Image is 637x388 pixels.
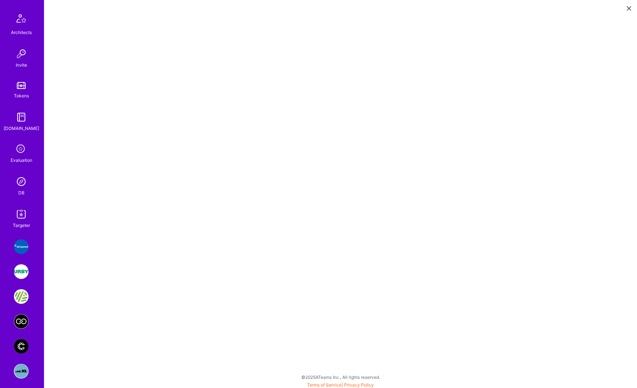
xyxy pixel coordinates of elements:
[14,142,28,156] i: icon SelectionTeam
[13,221,30,229] div: Targeter
[627,6,631,11] i: icon Close
[14,339,29,354] img: Crux Climate
[12,239,30,254] a: Airspeed: A platform to help employees feel more connected and celebrated
[14,364,29,378] img: Stealth Startup: Ramping Front-End Developer
[14,174,29,189] img: Admin Search
[14,239,29,254] img: Airspeed: A platform to help employees feel more connected and celebrated
[11,29,32,36] div: Architects
[12,264,30,279] a: Urby: Booking & Website redesign
[12,289,30,304] a: Gene Food: Personalized nutrition powered by DNA
[14,289,29,304] img: Gene Food: Personalized nutrition powered by DNA
[16,61,27,69] div: Invite
[4,124,39,132] div: [DOMAIN_NAME]
[12,339,30,354] a: Crux Climate
[12,314,30,329] a: Everpage Core Product Team
[14,92,29,100] div: Tokens
[14,264,29,279] img: Urby: Booking & Website redesign
[17,82,26,89] img: tokens
[14,110,29,124] img: guide book
[18,189,25,197] div: DB
[14,207,29,221] img: Skill Targeter
[14,46,29,61] img: Invite
[11,156,32,164] div: Evaluation
[12,364,30,378] a: Stealth Startup: Ramping Front-End Developer
[14,314,29,329] img: Everpage Core Product Team
[12,11,30,29] img: Architects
